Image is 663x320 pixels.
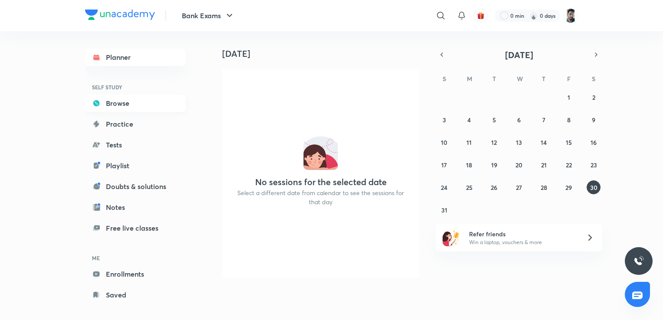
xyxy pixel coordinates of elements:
button: August 2, 2025 [587,90,601,104]
button: August 8, 2025 [562,113,576,127]
h6: Refer friends [469,229,576,238]
button: August 24, 2025 [437,180,451,194]
button: August 18, 2025 [462,158,476,172]
button: August 5, 2025 [487,113,501,127]
button: August 20, 2025 [512,158,526,172]
button: August 12, 2025 [487,135,501,149]
abbr: August 8, 2025 [567,116,571,124]
img: avatar [477,12,485,20]
img: streak [529,11,538,20]
button: August 11, 2025 [462,135,476,149]
abbr: August 11, 2025 [466,138,472,147]
img: Company Logo [85,10,155,20]
button: August 29, 2025 [562,180,576,194]
abbr: August 13, 2025 [516,138,522,147]
abbr: Thursday [542,75,545,83]
button: Bank Exams [177,7,240,24]
abbr: August 10, 2025 [441,138,447,147]
button: August 27, 2025 [512,180,526,194]
a: Company Logo [85,10,155,22]
span: [DATE] [505,49,533,61]
abbr: August 31, 2025 [441,206,447,214]
button: August 10, 2025 [437,135,451,149]
a: Practice [85,115,186,133]
img: No events [303,135,338,170]
button: August 13, 2025 [512,135,526,149]
abbr: Tuesday [492,75,496,83]
abbr: August 24, 2025 [441,183,447,192]
a: Tests [85,136,186,153]
button: avatar [474,9,488,23]
a: Enrollments [85,265,186,283]
abbr: Sunday [443,75,446,83]
abbr: August 25, 2025 [466,183,473,192]
abbr: August 9, 2025 [592,116,595,124]
button: August 22, 2025 [562,158,576,172]
abbr: August 16, 2025 [591,138,597,147]
button: August 17, 2025 [437,158,451,172]
abbr: August 30, 2025 [590,183,597,192]
button: August 14, 2025 [537,135,551,149]
abbr: August 6, 2025 [517,116,521,124]
button: August 26, 2025 [487,180,501,194]
img: referral [443,229,460,246]
img: Snehasish Das [563,8,578,23]
a: Planner [85,49,186,66]
abbr: August 14, 2025 [541,138,547,147]
abbr: August 3, 2025 [443,116,446,124]
abbr: August 27, 2025 [516,183,522,192]
abbr: August 28, 2025 [541,183,547,192]
p: Select a different date from calendar to see the sessions for that day [233,188,409,206]
abbr: August 23, 2025 [591,161,597,169]
a: Doubts & solutions [85,178,186,195]
abbr: August 2, 2025 [592,93,595,101]
p: Win a laptop, vouchers & more [469,238,576,246]
button: August 16, 2025 [587,135,601,149]
a: Playlist [85,157,186,174]
button: August 23, 2025 [587,158,601,172]
button: August 30, 2025 [587,180,601,194]
h4: No sessions for the selected date [255,177,387,187]
button: August 21, 2025 [537,158,551,172]
abbr: August 19, 2025 [491,161,497,169]
button: August 31, 2025 [437,203,451,217]
abbr: August 20, 2025 [515,161,522,169]
button: August 6, 2025 [512,113,526,127]
abbr: Saturday [592,75,595,83]
abbr: August 12, 2025 [491,138,497,147]
button: August 28, 2025 [537,180,551,194]
abbr: August 4, 2025 [467,116,471,124]
abbr: August 18, 2025 [466,161,472,169]
button: August 3, 2025 [437,113,451,127]
a: Saved [85,286,186,304]
button: August 1, 2025 [562,90,576,104]
abbr: August 17, 2025 [441,161,447,169]
a: Free live classes [85,219,186,237]
abbr: Monday [467,75,472,83]
abbr: August 22, 2025 [566,161,572,169]
button: August 15, 2025 [562,135,576,149]
img: ttu [633,256,644,266]
button: August 7, 2025 [537,113,551,127]
button: August 25, 2025 [462,180,476,194]
button: [DATE] [448,49,590,61]
abbr: August 21, 2025 [541,161,547,169]
button: August 4, 2025 [462,113,476,127]
abbr: August 1, 2025 [568,93,570,101]
h6: ME [85,251,186,265]
abbr: August 5, 2025 [492,116,496,124]
a: Browse [85,95,186,112]
abbr: August 26, 2025 [491,183,497,192]
h4: [DATE] [222,49,426,59]
abbr: August 15, 2025 [566,138,572,147]
button: August 19, 2025 [487,158,501,172]
abbr: Friday [567,75,571,83]
h6: SELF STUDY [85,80,186,95]
abbr: Wednesday [517,75,523,83]
abbr: August 7, 2025 [542,116,545,124]
button: August 9, 2025 [587,113,601,127]
a: Notes [85,199,186,216]
abbr: August 29, 2025 [565,183,572,192]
